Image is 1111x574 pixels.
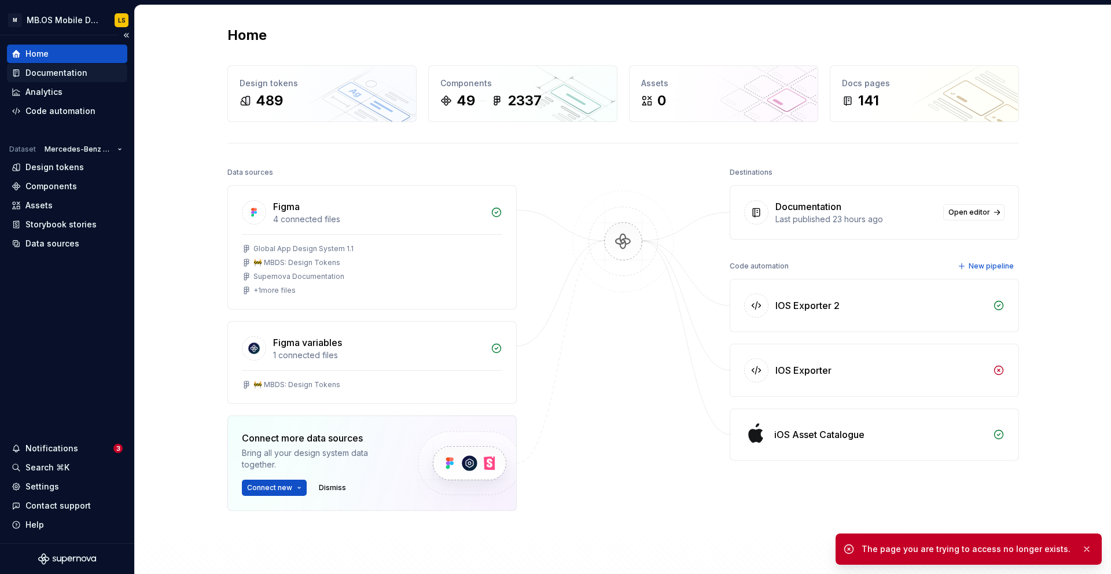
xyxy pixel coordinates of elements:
[253,258,340,267] div: 🚧 MBDS: Design Tokens
[775,299,840,312] div: IOS Exporter 2
[273,200,300,214] div: Figma
[730,258,789,274] div: Code automation
[7,458,127,477] button: Search ⌘K
[8,13,22,27] div: M
[657,91,666,110] div: 0
[775,214,936,225] div: Last published 23 hours ago
[247,483,292,492] span: Connect new
[440,78,605,89] div: Components
[25,161,84,173] div: Design tokens
[830,65,1019,122] a: Docs pages141
[7,439,127,458] button: Notifications3
[25,443,78,454] div: Notifications
[25,519,44,531] div: Help
[842,78,1007,89] div: Docs pages
[457,91,475,110] div: 49
[7,477,127,496] a: Settings
[954,258,1019,274] button: New pipeline
[7,64,127,82] a: Documentation
[253,380,340,389] div: 🚧 MBDS: Design Tokens
[253,272,344,281] div: Supernova Documentation
[775,363,832,377] div: IOS Exporter
[25,67,87,79] div: Documentation
[227,26,267,45] h2: Home
[25,200,53,211] div: Assets
[25,219,97,230] div: Storybook stories
[39,141,127,157] button: Mercedes-Benz 2.0
[118,27,134,43] button: Collapse sidebar
[25,105,95,117] div: Code automation
[948,208,990,217] span: Open editor
[256,91,283,110] div: 489
[7,177,127,196] a: Components
[242,480,307,496] button: Connect new
[862,543,1072,555] div: The page you are trying to access no longer exists.
[7,102,127,120] a: Code automation
[253,244,354,253] div: Global App Design System 1.1
[319,483,346,492] span: Dismiss
[9,145,36,154] div: Dataset
[242,431,398,445] div: Connect more data sources
[25,500,91,512] div: Contact support
[858,91,879,110] div: 141
[240,78,404,89] div: Design tokens
[943,204,1005,220] a: Open editor
[273,349,484,361] div: 1 connected files
[227,65,417,122] a: Design tokens489
[7,83,127,101] a: Analytics
[253,286,296,295] div: + 1 more files
[118,16,126,25] div: LS
[7,158,127,176] a: Design tokens
[641,78,806,89] div: Assets
[45,145,113,154] span: Mercedes-Benz 2.0
[7,234,127,253] a: Data sources
[7,496,127,515] button: Contact support
[2,8,132,32] button: MMB.OS Mobile Design SystemLS
[730,164,772,181] div: Destinations
[227,185,517,310] a: Figma4 connected filesGlobal App Design System 1.1🚧 MBDS: Design TokensSupernova Documentation+1m...
[7,196,127,215] a: Assets
[7,45,127,63] a: Home
[7,516,127,534] button: Help
[273,336,342,349] div: Figma variables
[25,86,62,98] div: Analytics
[428,65,617,122] a: Components492337
[227,164,273,181] div: Data sources
[25,48,49,60] div: Home
[314,480,351,496] button: Dismiss
[507,91,542,110] div: 2337
[25,462,69,473] div: Search ⌘K
[113,444,123,453] span: 3
[242,447,398,470] div: Bring all your design system data together.
[629,65,818,122] a: Assets0
[7,215,127,234] a: Storybook stories
[25,181,77,192] div: Components
[27,14,101,26] div: MB.OS Mobile Design System
[775,200,841,214] div: Documentation
[25,481,59,492] div: Settings
[38,553,96,565] svg: Supernova Logo
[273,214,484,225] div: 4 connected files
[774,428,864,441] div: iOS Asset Catalogue
[969,262,1014,271] span: New pipeline
[25,238,79,249] div: Data sources
[227,321,517,404] a: Figma variables1 connected files🚧 MBDS: Design Tokens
